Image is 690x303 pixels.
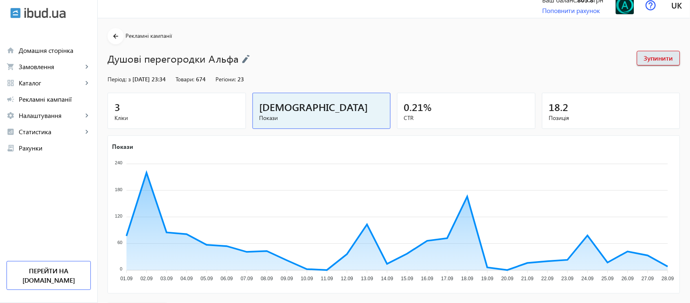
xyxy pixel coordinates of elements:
span: Налаштування [19,111,83,120]
img: ibud_text.svg [24,8,66,18]
a: Перейти на [DOMAIN_NAME] [7,261,91,290]
tspan: 20.09 [501,276,514,281]
tspan: 180 [115,187,122,192]
span: Домашня сторінка [19,46,91,54]
span: Статистика [19,128,83,136]
span: 18.2 [549,100,569,113]
mat-icon: keyboard_arrow_right [83,111,91,120]
tspan: 02.09 [141,276,153,281]
mat-icon: keyboard_arrow_right [83,79,91,87]
mat-icon: home [7,46,15,54]
span: % [424,100,432,113]
tspan: 21.09 [521,276,534,281]
tspan: 15.09 [401,276,413,281]
span: 0.21 [404,100,424,113]
span: Період: з [108,75,131,83]
tspan: 14.09 [381,276,393,281]
tspan: 01.09 [121,276,133,281]
span: Позиція [549,114,674,122]
mat-icon: campaign [7,95,15,103]
mat-icon: shopping_cart [7,63,15,71]
span: Каталог [19,79,83,87]
tspan: 60 [117,240,122,245]
tspan: 25.09 [602,276,614,281]
mat-icon: analytics [7,128,15,136]
span: 674 [196,75,206,83]
text: Покази [112,143,133,150]
tspan: 13.09 [361,276,373,281]
span: Товари: [176,75,194,83]
span: 23 [237,75,244,83]
mat-icon: grid_view [7,79,15,87]
span: Регіони: [215,75,236,83]
button: Зупинити [637,51,680,65]
mat-icon: settings [7,111,15,120]
span: 3 [114,100,120,113]
mat-icon: keyboard_arrow_right [83,128,91,136]
tspan: 23.09 [562,276,574,281]
tspan: 08.09 [261,276,273,281]
tspan: 06.09 [221,276,233,281]
tspan: 0 [120,267,123,272]
mat-icon: keyboard_arrow_right [83,63,91,71]
tspan: 09.09 [281,276,293,281]
tspan: 12.09 [341,276,353,281]
tspan: 04.09 [180,276,193,281]
mat-icon: receipt_long [7,144,15,152]
span: [DEMOGRAPHIC_DATA] [259,100,368,113]
a: Поповнити рахунок [543,6,600,15]
tspan: 11.09 [321,276,333,281]
mat-icon: arrow_back [111,31,121,41]
tspan: 17.09 [441,276,453,281]
span: CTR [404,114,529,122]
tspan: 19.09 [481,276,494,281]
span: Рахунки [19,144,91,152]
img: ibud.svg [10,8,21,18]
span: Покази [259,114,384,122]
tspan: 240 [115,160,122,165]
span: Кліки [114,114,239,122]
h1: Душові перегородки Альфа [108,51,629,65]
tspan: 28.09 [662,276,674,281]
span: Зупинити [644,54,673,63]
tspan: 120 [115,214,122,218]
tspan: 27.09 [642,276,654,281]
span: Замовлення [19,63,83,71]
tspan: 24.09 [582,276,594,281]
span: Рекламні кампанії [19,95,91,103]
tspan: 10.09 [301,276,313,281]
tspan: 05.09 [201,276,213,281]
tspan: 26.09 [622,276,634,281]
span: [DATE] 23:34 [132,75,166,83]
tspan: 18.09 [461,276,474,281]
span: Рекламні кампанії [125,32,172,39]
tspan: 22.09 [542,276,554,281]
tspan: 07.09 [241,276,253,281]
tspan: 03.09 [160,276,173,281]
tspan: 16.09 [421,276,433,281]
